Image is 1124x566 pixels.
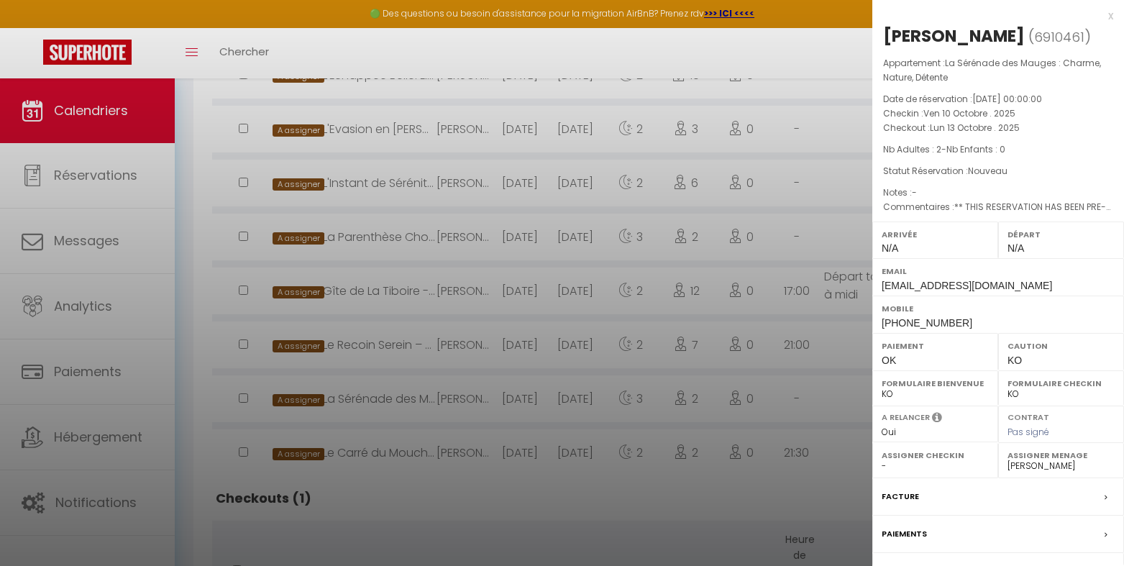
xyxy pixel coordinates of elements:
span: La Sérénade des Mauges : Charme, Nature, Détente [883,57,1101,83]
label: Contrat [1008,411,1049,421]
i: Sélectionner OUI si vous souhaiter envoyer les séquences de messages post-checkout [932,411,942,427]
span: Pas signé [1008,426,1049,438]
span: Ven 10 Octobre . 2025 [923,107,1015,119]
div: [PERSON_NAME] [883,24,1025,47]
label: Facture [882,489,919,504]
label: Mobile [882,301,1115,316]
p: Notes : [883,186,1113,200]
span: [EMAIL_ADDRESS][DOMAIN_NAME] [882,280,1052,291]
span: KO [1008,355,1022,366]
label: Départ [1008,227,1115,242]
label: Caution [1008,339,1115,353]
span: OK [882,355,896,366]
p: Commentaires : [883,200,1113,214]
span: ( ) [1028,27,1091,47]
span: N/A [882,242,898,254]
p: Date de réservation : [883,92,1113,106]
div: x [872,7,1113,24]
label: Formulaire Checkin [1008,376,1115,391]
label: A relancer [882,411,930,424]
label: Paiement [882,339,989,353]
p: Checkin : [883,106,1113,121]
span: - [912,186,917,198]
p: Statut Réservation : [883,164,1113,178]
label: Assigner Menage [1008,448,1115,462]
span: 6910461 [1034,28,1084,46]
p: Appartement : [883,56,1113,85]
span: Nb Enfants : 0 [946,143,1005,155]
span: [DATE] 00:00:00 [972,93,1042,105]
span: Nouveau [968,165,1008,177]
label: Assigner Checkin [882,448,989,462]
span: Lun 13 Octobre . 2025 [930,122,1020,134]
label: Arrivée [882,227,989,242]
label: Paiements [882,526,927,542]
span: Nb Adultes : 2 [883,143,941,155]
p: - [883,142,1113,157]
span: N/A [1008,242,1024,254]
p: Checkout : [883,121,1113,135]
label: Formulaire Bienvenue [882,376,989,391]
label: Email [882,264,1115,278]
span: [PHONE_NUMBER] [882,317,972,329]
